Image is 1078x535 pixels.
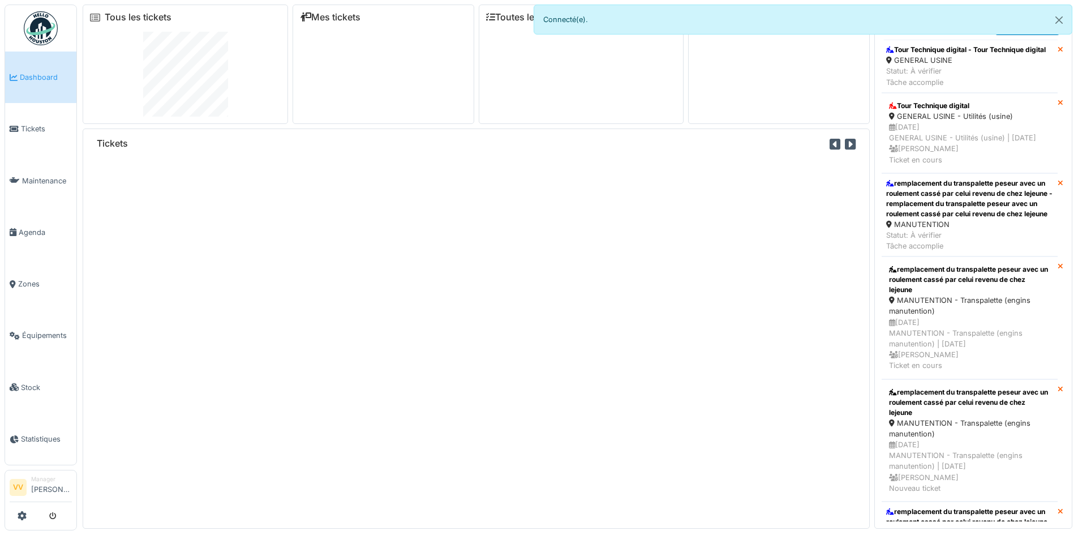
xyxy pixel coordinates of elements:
div: [DATE] MANUTENTION - Transpalette (engins manutention) | [DATE] [PERSON_NAME] Ticket en cours [889,317,1050,371]
a: Statistiques [5,413,76,465]
li: VV [10,479,27,496]
div: Connecté(e). [534,5,1073,35]
a: Maintenance [5,155,76,207]
div: Statut: À vérifier Tâche accomplie [886,230,1053,251]
a: Toutes les tâches [486,12,570,23]
a: Zones [5,258,76,310]
div: Tour Technique digital [889,101,1050,111]
li: [PERSON_NAME] [31,475,72,499]
div: Statut: À vérifier Tâche accomplie [886,66,1046,87]
div: MANUTENTION [886,219,1053,230]
span: Zones [18,279,72,289]
h6: Tickets [97,138,128,149]
a: remplacement du transpalette peseur avec un roulement cassé par celui revenu de chez lejeune MANU... [882,256,1058,379]
div: remplacement du transpalette peseur avec un roulement cassé par celui revenu de chez lejeune [889,264,1050,295]
button: Close [1046,5,1072,35]
div: remplacement du transpalette peseur avec un roulement cassé par celui revenu de chez lejeune [889,387,1050,418]
a: Agenda [5,207,76,258]
a: Équipements [5,310,76,361]
span: Statistiques [21,434,72,444]
div: remplacement du transpalette peseur avec un roulement cassé par celui revenu de chez lejeune - re... [886,178,1053,219]
a: remplacement du transpalette peseur avec un roulement cassé par celui revenu de chez lejeune - re... [882,173,1058,257]
span: Tickets [21,123,72,134]
span: Dashboard [20,72,72,83]
div: GENERAL USINE [886,55,1046,66]
a: Tour Technique digital - Tour Technique digital GENERAL USINE Statut: À vérifierTâche accomplie [882,40,1058,93]
a: Tickets [5,103,76,155]
span: Maintenance [22,176,72,186]
a: Tour Technique digital GENERAL USINE - Utilités (usine) [DATE]GENERAL USINE - Utilités (usine) | ... [882,93,1058,173]
div: GENERAL USINE - Utilités (usine) [889,111,1050,122]
a: VV Manager[PERSON_NAME] [10,475,72,502]
a: Mes tickets [300,12,360,23]
div: [DATE] MANUTENTION - Transpalette (engins manutention) | [DATE] [PERSON_NAME] Nouveau ticket [889,439,1050,494]
div: MANUTENTION - Transpalette (engins manutention) [889,418,1050,439]
a: remplacement du transpalette peseur avec un roulement cassé par celui revenu de chez lejeune MANU... [882,379,1058,502]
span: Stock [21,382,72,393]
span: Agenda [19,227,72,238]
span: Équipements [22,330,72,341]
a: Stock [5,362,76,413]
a: Tous les tickets [105,12,171,23]
div: MANUTENTION - Transpalette (engins manutention) [889,295,1050,316]
img: Badge_color-CXgf-gQk.svg [24,11,58,45]
div: [DATE] GENERAL USINE - Utilités (usine) | [DATE] [PERSON_NAME] Ticket en cours [889,122,1050,165]
a: Dashboard [5,52,76,103]
div: Tour Technique digital - Tour Technique digital [886,45,1046,55]
div: Manager [31,475,72,483]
